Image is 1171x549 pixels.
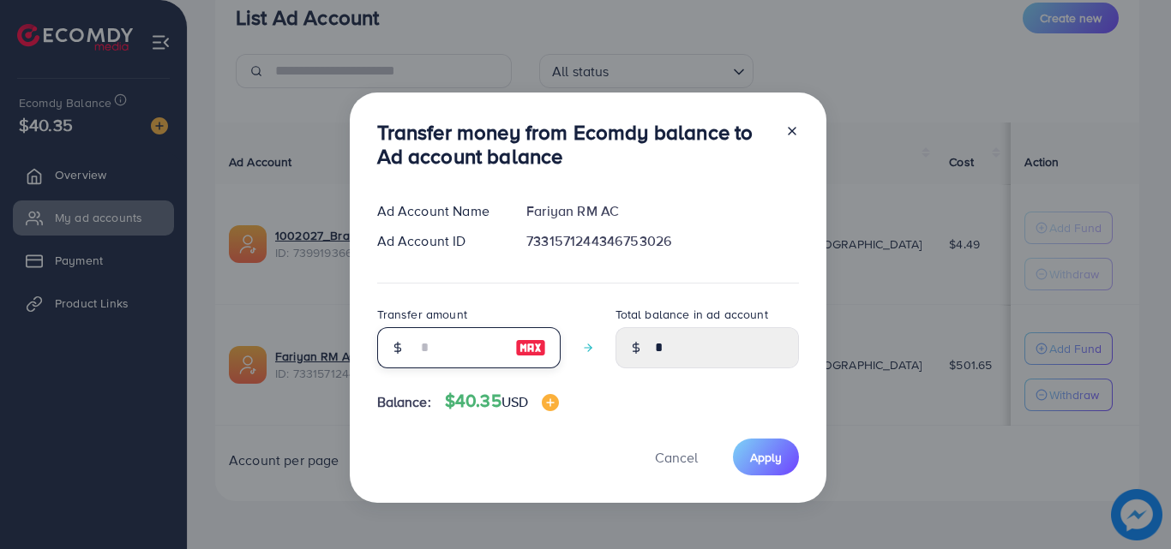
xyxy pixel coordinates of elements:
[513,231,812,251] div: 7331571244346753026
[377,120,772,170] h3: Transfer money from Ecomdy balance to Ad account balance
[616,306,768,323] label: Total balance in ad account
[513,201,812,221] div: Fariyan RM AC
[377,392,431,412] span: Balance:
[363,231,513,251] div: Ad Account ID
[445,391,559,412] h4: $40.35
[501,392,528,411] span: USD
[750,449,782,466] span: Apply
[655,448,698,467] span: Cancel
[377,306,467,323] label: Transfer amount
[363,201,513,221] div: Ad Account Name
[515,337,546,358] img: image
[542,394,559,411] img: image
[733,439,799,475] button: Apply
[634,439,719,475] button: Cancel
